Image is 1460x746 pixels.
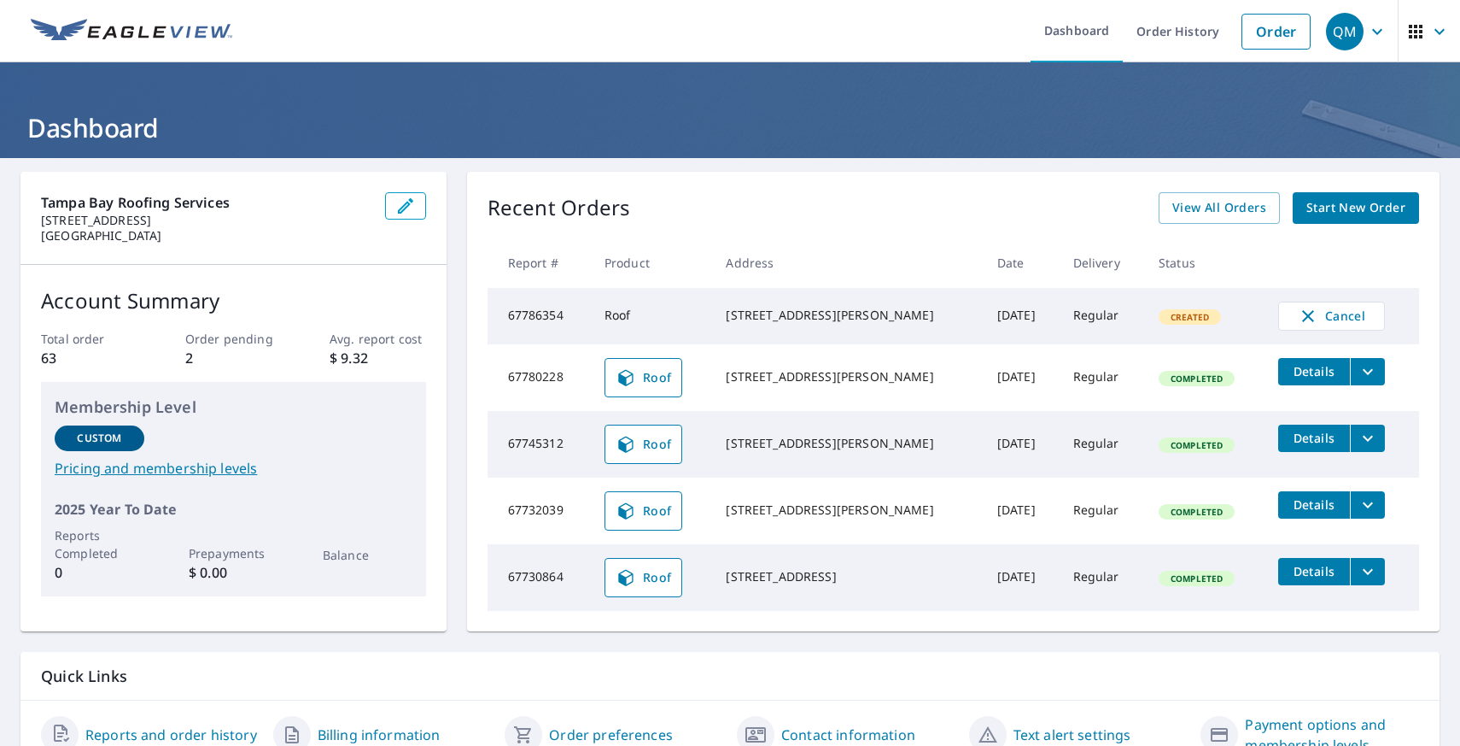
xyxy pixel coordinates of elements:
[185,330,282,348] p: Order pending
[330,348,426,368] p: $ 9.32
[726,435,969,452] div: [STREET_ADDRESS][PERSON_NAME]
[85,725,257,745] a: Reports and order history
[616,567,672,588] span: Roof
[330,330,426,348] p: Avg. report cost
[41,348,137,368] p: 63
[1278,358,1350,385] button: detailsBtn-67780228
[488,411,591,478] td: 67745312
[55,458,412,479] a: Pricing and membership levels
[616,434,672,455] span: Roof
[1350,358,1385,385] button: filesDropdownBtn-67780228
[726,368,969,385] div: [STREET_ADDRESS][PERSON_NAME]
[591,238,713,288] th: Product
[1288,363,1340,379] span: Details
[41,285,426,316] p: Account Summary
[984,288,1060,344] td: [DATE]
[31,19,232,44] img: EV Logo
[1060,344,1146,411] td: Regular
[1278,302,1385,331] button: Cancel
[55,499,412,520] p: 2025 Year To Date
[41,192,371,213] p: Tampa Bay Roofing Services
[984,344,1060,411] td: [DATE]
[55,526,144,562] p: Reports Completed
[1288,563,1340,579] span: Details
[604,558,683,597] a: Roof
[1278,425,1350,452] button: detailsBtn-67745312
[55,562,144,583] p: 0
[189,562,278,583] p: $ 0.00
[726,307,969,324] div: [STREET_ADDRESS][PERSON_NAME]
[20,110,1440,145] h1: Dashboard
[712,238,983,288] th: Address
[1160,573,1233,584] span: Completed
[323,546,412,564] p: Balance
[318,725,441,745] a: Billing information
[781,725,915,745] a: Contact information
[1350,558,1385,585] button: filesDropdownBtn-67730864
[41,228,371,244] p: [GEOGRAPHIC_DATA]
[1060,544,1146,611] td: Regular
[41,330,137,348] p: Total order
[726,502,969,519] div: [STREET_ADDRESS][PERSON_NAME]
[1350,425,1385,452] button: filesDropdownBtn-67745312
[1288,496,1340,513] span: Details
[1160,439,1233,451] span: Completed
[189,544,278,562] p: Prepayments
[488,544,591,611] td: 67730864
[1326,13,1364,50] div: QM
[1278,491,1350,519] button: detailsBtn-67732039
[1060,411,1146,478] td: Regular
[591,288,713,344] td: Roof
[1241,14,1311,50] a: Order
[488,288,591,344] td: 67786354
[1278,558,1350,585] button: detailsBtn-67730864
[41,666,1419,687] p: Quick Links
[1160,311,1219,323] span: Created
[1160,373,1233,385] span: Completed
[1145,238,1264,288] th: Status
[1013,725,1131,745] a: Text alert settings
[55,396,412,419] p: Membership Level
[488,478,591,544] td: 67732039
[984,544,1060,611] td: [DATE]
[549,725,673,745] a: Order preferences
[616,501,672,521] span: Roof
[488,238,591,288] th: Report #
[1159,192,1280,224] a: View All Orders
[1350,491,1385,519] button: filesDropdownBtn-67732039
[1160,506,1233,518] span: Completed
[604,425,683,464] a: Roof
[1060,288,1146,344] td: Regular
[984,238,1060,288] th: Date
[1293,192,1419,224] a: Start New Order
[604,358,683,397] a: Roof
[77,431,121,446] p: Custom
[185,348,282,368] p: 2
[1172,197,1266,219] span: View All Orders
[604,491,683,531] a: Roof
[1288,430,1340,446] span: Details
[616,367,672,388] span: Roof
[488,192,631,224] p: Recent Orders
[41,213,371,228] p: [STREET_ADDRESS]
[726,568,969,585] div: [STREET_ADDRESS]
[984,411,1060,478] td: [DATE]
[488,344,591,411] td: 67780228
[1306,197,1405,219] span: Start New Order
[1060,238,1146,288] th: Delivery
[984,478,1060,544] td: [DATE]
[1296,306,1367,326] span: Cancel
[1060,478,1146,544] td: Regular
